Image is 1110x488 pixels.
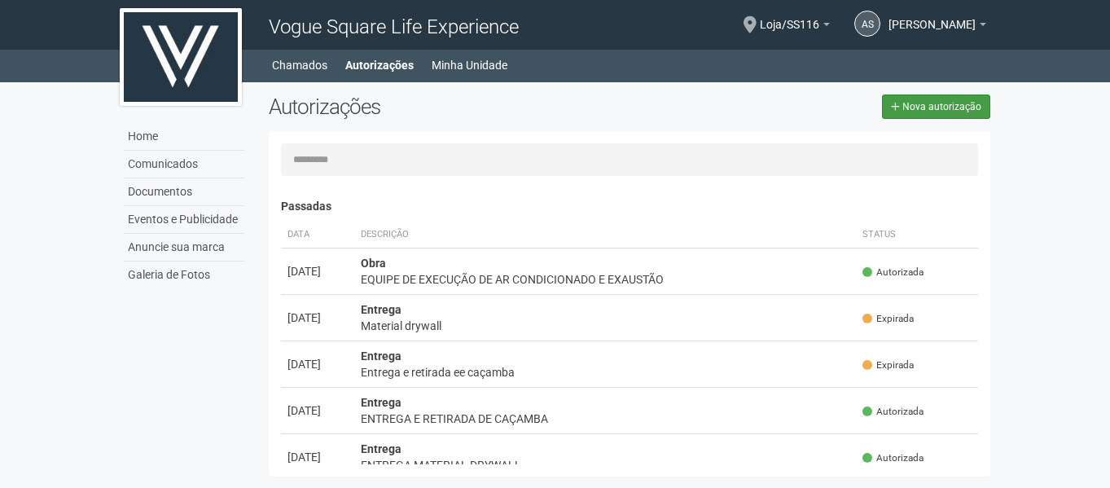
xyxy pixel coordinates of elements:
a: Autorizações [345,54,414,77]
a: Chamados [272,54,327,77]
a: Galeria de Fotos [124,262,244,288]
div: [DATE] [287,310,348,326]
div: [DATE] [287,449,348,465]
a: Anuncie sua marca [124,234,244,262]
span: Loja/SS116 [760,2,819,31]
a: Documentos [124,178,244,206]
span: Vogue Square Life Experience [269,15,519,38]
div: Entrega e retirada ee caçamba [361,364,850,380]
img: logo.jpg [120,8,242,106]
div: Material drywall [361,318,850,334]
h4: Passadas [281,200,979,213]
a: as [854,11,880,37]
a: Comunicados [124,151,244,178]
strong: Entrega [361,350,401,363]
strong: Entrega [361,303,401,316]
a: Eventos e Publicidade [124,206,244,234]
span: Autorizada [862,451,924,465]
strong: Entrega [361,396,401,409]
th: Data [281,222,354,248]
a: [PERSON_NAME] [888,20,986,33]
a: Minha Unidade [432,54,507,77]
a: Home [124,123,244,151]
span: Autorizada [862,266,924,279]
span: Nova autorização [902,101,981,112]
strong: Entrega [361,442,401,455]
div: ENTREGA MATERIAL DRYWALL [361,457,850,473]
th: Status [856,222,978,248]
span: Expirada [862,358,914,372]
span: andre silva de castro [888,2,976,31]
span: Autorizada [862,405,924,419]
div: [DATE] [287,402,348,419]
th: Descrição [354,222,857,248]
h2: Autorizações [269,95,617,119]
span: Expirada [862,312,914,326]
div: [DATE] [287,263,348,279]
div: ENTREGA E RETIRADA DE CAÇAMBA [361,411,850,427]
a: Nova autorização [882,95,990,119]
strong: Obra [361,257,386,270]
div: EQUIPE DE EXECUÇÃO DE AR CONDICIONADO E EXAUSTÃO [361,271,850,288]
a: Loja/SS116 [760,20,830,33]
div: [DATE] [287,356,348,372]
